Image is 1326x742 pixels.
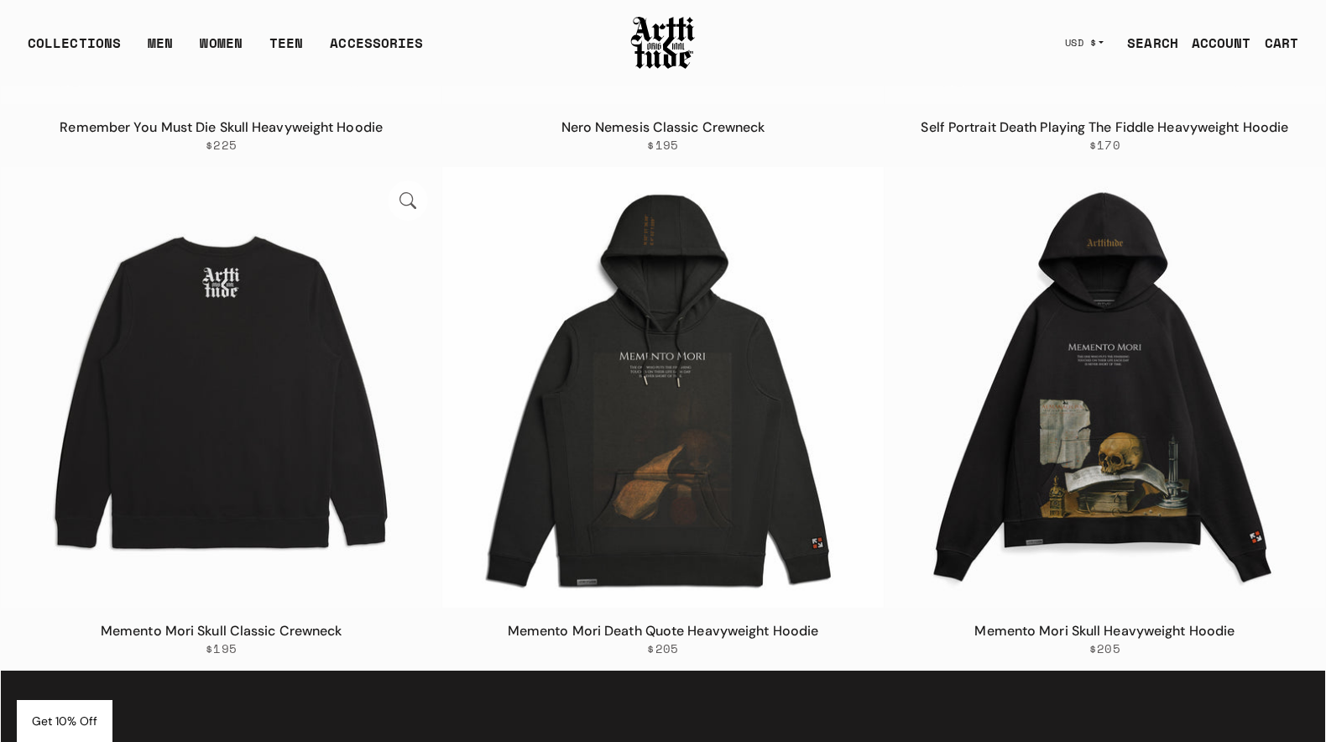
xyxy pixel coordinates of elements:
[1265,33,1298,53] div: CART
[921,118,1288,136] a: Self Portrait Death Playing The Fiddle Heavyweight Hoodie
[1251,26,1298,60] a: Open cart
[647,641,678,656] span: $205
[442,167,883,608] img: Memento Mori Death Quote Heavyweight Hoodie
[1,167,441,608] a: Memento Mori Skull Classic CrewneckMemento Mori Skull Classic Crewneck
[885,167,1325,608] img: Memento Mori Skull Heavyweight Hoodie
[206,641,237,656] span: $195
[1089,641,1120,656] span: $205
[508,622,818,640] a: Memento Mori Death Quote Heavyweight Hoodie
[885,167,1325,608] a: Memento Mori Skull Heavyweight HoodieMemento Mori Skull Heavyweight Hoodie
[1178,26,1251,60] a: ACCOUNT
[269,33,303,66] a: TEEN
[32,713,97,729] span: Get 10% Off
[561,118,765,136] a: Nero Nemesis Classic Crewneck
[647,138,678,153] span: $195
[1114,26,1178,60] a: SEARCH
[629,14,697,71] img: Arttitude
[330,33,423,66] div: ACCESSORIES
[200,33,243,66] a: WOMEN
[60,118,383,136] a: Remember You Must Die Skull Heavyweight Hoodie
[1055,24,1115,61] button: USD $
[974,622,1235,640] a: Memento Mori Skull Heavyweight Hoodie
[442,167,883,608] a: Memento Mori Death Quote Heavyweight HoodieMemento Mori Death Quote Heavyweight Hoodie
[101,622,342,640] a: Memento Mori Skull Classic Crewneck
[14,33,436,66] ul: Main navigation
[206,138,237,153] span: $225
[28,33,121,66] div: COLLECTIONS
[148,33,173,66] a: MEN
[17,700,112,742] div: Get 10% Off
[1065,36,1097,50] span: USD $
[1089,138,1120,153] span: $170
